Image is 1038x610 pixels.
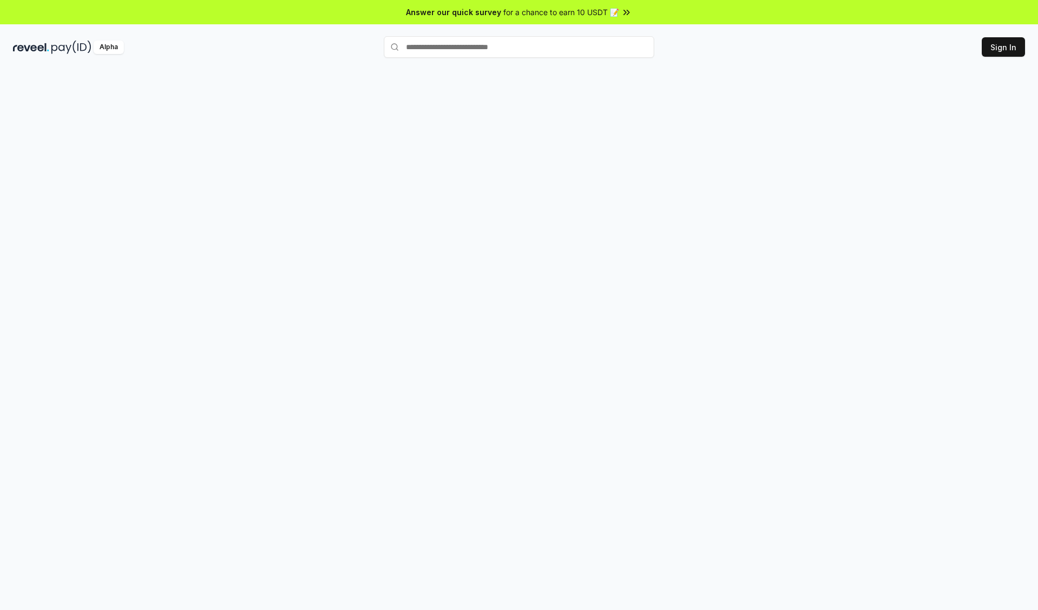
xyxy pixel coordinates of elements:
div: Alpha [94,41,124,54]
span: for a chance to earn 10 USDT 📝 [503,6,619,18]
img: pay_id [51,41,91,54]
button: Sign In [982,37,1025,57]
span: Answer our quick survey [406,6,501,18]
img: reveel_dark [13,41,49,54]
